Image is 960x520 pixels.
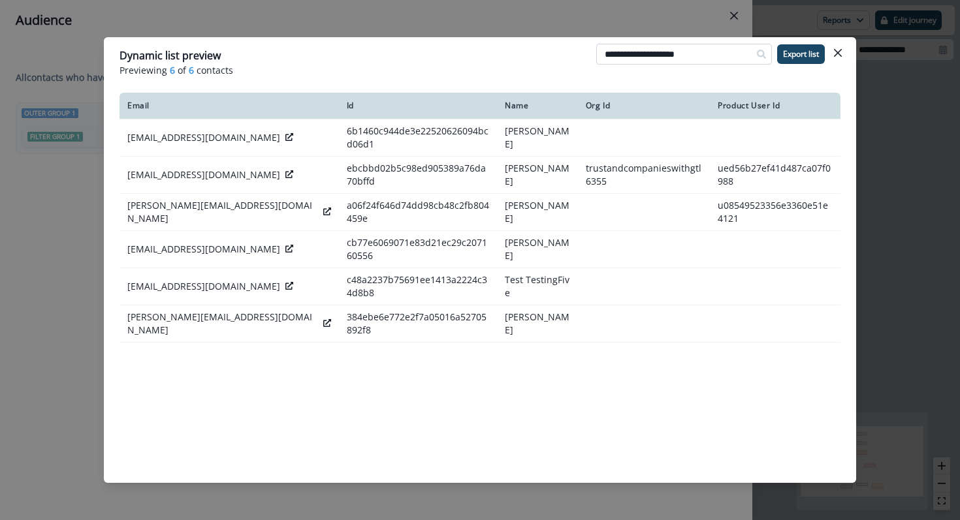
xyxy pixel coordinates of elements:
[718,100,833,111] div: Product User Id
[578,156,710,193] td: trustandcompanieswithgtl6355
[127,168,280,181] p: [EMAIL_ADDRESS][DOMAIN_NAME]
[497,305,578,342] td: [PERSON_NAME]
[497,193,578,230] td: [PERSON_NAME]
[827,42,848,63] button: Close
[586,100,702,111] div: Org Id
[710,193,840,230] td: u08549523356e3360e51e4121
[339,230,497,268] td: cb77e6069071e83d21ec29c207160556
[127,243,280,256] p: [EMAIL_ADDRESS][DOMAIN_NAME]
[339,119,497,156] td: 6b1460c944de3e22520626094bcd06d1
[505,100,570,111] div: Name
[189,63,194,77] span: 6
[339,193,497,230] td: a06f24f646d74dd98cb48c2fb804459e
[127,199,318,225] p: [PERSON_NAME][EMAIL_ADDRESS][DOMAIN_NAME]
[120,48,221,63] p: Dynamic list preview
[347,100,489,111] div: Id
[127,100,331,111] div: Email
[120,63,840,77] p: Previewing of contacts
[339,305,497,342] td: 384ebe6e772e2f7a05016a52705892f8
[127,280,280,293] p: [EMAIL_ADDRESS][DOMAIN_NAME]
[127,131,280,144] p: [EMAIL_ADDRESS][DOMAIN_NAME]
[170,63,175,77] span: 6
[777,44,825,64] button: Export list
[339,156,497,193] td: ebcbbd02b5c98ed905389a76da70bffd
[783,50,819,59] p: Export list
[710,156,840,193] td: ued56b27ef41d487ca07f0988
[339,268,497,305] td: c48a2237b75691ee1413a2224c34d8b8
[497,119,578,156] td: [PERSON_NAME]
[497,230,578,268] td: [PERSON_NAME]
[497,156,578,193] td: [PERSON_NAME]
[127,311,318,337] p: [PERSON_NAME][EMAIL_ADDRESS][DOMAIN_NAME]
[497,268,578,305] td: Test TestingFive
